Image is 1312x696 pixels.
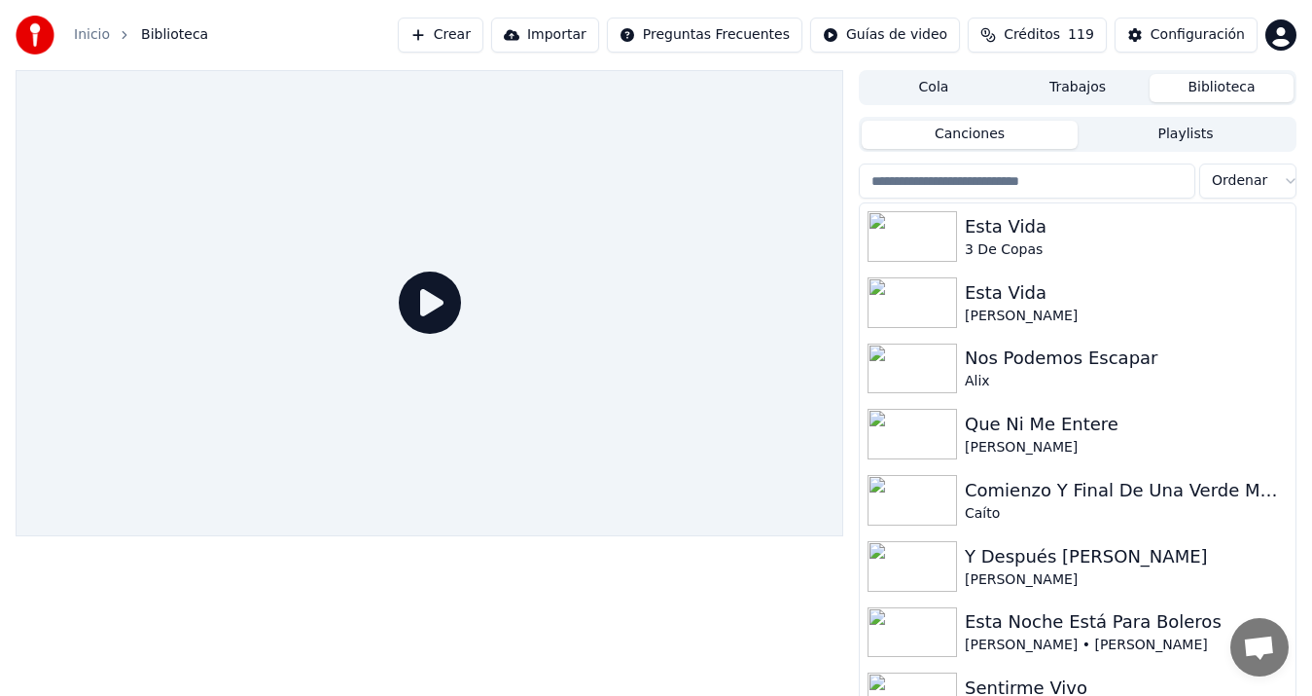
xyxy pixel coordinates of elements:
[968,18,1107,53] button: Créditos119
[1004,25,1060,45] span: Créditos
[965,570,1288,590] div: [PERSON_NAME]
[1230,618,1289,677] div: Chat abierto
[965,372,1288,391] div: Alix
[862,121,1078,149] button: Canciones
[1212,171,1267,191] span: Ordenar
[607,18,802,53] button: Preguntas Frecuentes
[1078,121,1294,149] button: Playlists
[398,18,483,53] button: Crear
[74,25,110,45] a: Inicio
[1151,25,1245,45] div: Configuración
[1006,74,1150,102] button: Trabajos
[965,411,1288,438] div: Que Ni Me Entere
[862,74,1006,102] button: Cola
[491,18,599,53] button: Importar
[1068,25,1094,45] span: 119
[965,345,1288,372] div: Nos Podemos Escapar
[810,18,960,53] button: Guías de video
[965,279,1288,307] div: Esta Vida
[965,504,1288,524] div: Caíto
[965,636,1288,655] div: [PERSON_NAME] • [PERSON_NAME]
[141,25,208,45] span: Biblioteca
[74,25,208,45] nav: breadcrumb
[965,438,1288,458] div: [PERSON_NAME]
[16,16,54,55] img: youka
[965,608,1288,636] div: Esta Noche Está Para Boleros
[965,307,1288,326] div: [PERSON_NAME]
[965,213,1288,240] div: Esta Vida
[1115,18,1258,53] button: Configuración
[965,240,1288,260] div: 3 De Copas
[1150,74,1294,102] button: Biblioteca
[965,543,1288,570] div: Y Después [PERSON_NAME]
[965,477,1288,504] div: Comienzo Y Final De Una Verde Mañana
